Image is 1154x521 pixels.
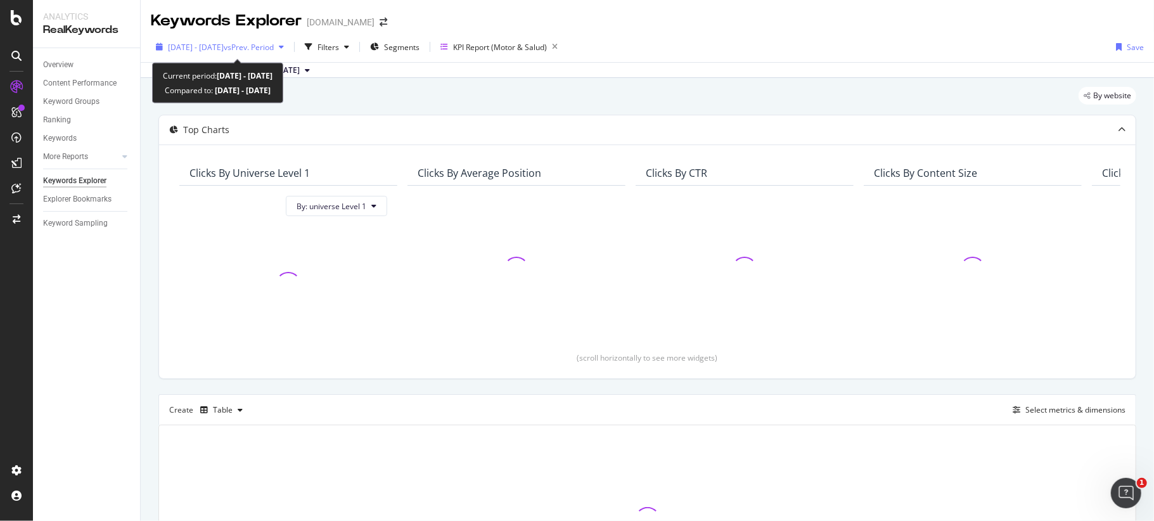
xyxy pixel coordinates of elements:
[168,42,224,53] span: [DATE] - [DATE]
[224,42,274,53] span: vs Prev. Period
[1127,42,1144,53] div: Save
[151,10,302,32] div: Keywords Explorer
[213,85,271,96] b: [DATE] - [DATE]
[43,10,130,23] div: Analytics
[43,150,88,164] div: More Reports
[43,193,112,206] div: Explorer Bookmarks
[300,37,354,57] button: Filters
[165,83,271,98] div: Compared to:
[384,42,420,53] span: Segments
[43,23,130,37] div: RealKeywords
[1093,92,1131,100] span: By website
[43,217,108,230] div: Keyword Sampling
[1137,478,1147,488] span: 1
[418,167,541,179] div: Clicks By Average Position
[43,150,119,164] a: More Reports
[380,18,387,27] div: arrow-right-arrow-left
[43,58,131,72] a: Overview
[453,42,547,53] div: KPI Report (Motor & Salud)
[286,196,387,216] button: By: universe Level 1
[307,16,375,29] div: [DOMAIN_NAME]
[317,42,339,53] div: Filters
[43,174,106,188] div: Keywords Explorer
[43,95,99,108] div: Keyword Groups
[297,201,366,212] span: By: universe Level 1
[183,124,229,136] div: Top Charts
[195,400,248,420] button: Table
[874,167,977,179] div: Clicks By Content Size
[174,352,1120,363] div: (scroll horizontally to see more widgets)
[43,132,131,145] a: Keywords
[189,167,310,179] div: Clicks By universe Level 1
[1079,87,1136,105] div: legacy label
[217,70,272,81] b: [DATE] - [DATE]
[43,174,131,188] a: Keywords Explorer
[1111,478,1141,508] iframe: Intercom live chat
[435,37,563,57] button: KPI Report (Motor & Salud)
[1008,402,1125,418] button: Select metrics & dimensions
[43,95,131,108] a: Keyword Groups
[43,217,131,230] a: Keyword Sampling
[43,113,71,127] div: Ranking
[151,37,289,57] button: [DATE] - [DATE]vsPrev. Period
[43,58,74,72] div: Overview
[169,400,248,420] div: Create
[365,37,425,57] button: Segments
[1111,37,1144,57] button: Save
[43,113,131,127] a: Ranking
[43,77,117,90] div: Content Performance
[1025,404,1125,415] div: Select metrics & dimensions
[163,68,272,83] div: Current period:
[275,65,300,76] span: 2025 Jul. 31st
[270,63,315,78] button: [DATE]
[43,193,131,206] a: Explorer Bookmarks
[43,77,131,90] a: Content Performance
[43,132,77,145] div: Keywords
[213,406,233,414] div: Table
[646,167,707,179] div: Clicks By CTR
